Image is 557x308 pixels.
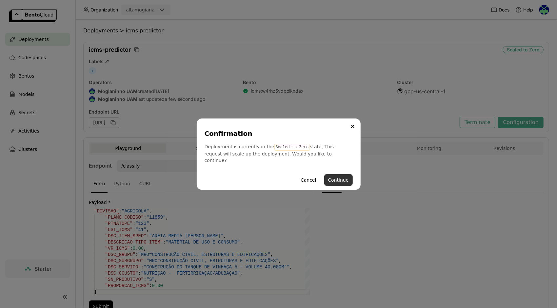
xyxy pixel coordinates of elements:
[205,129,350,138] div: Confirmation
[297,174,320,186] button: Cancel
[349,122,357,130] button: Close
[324,174,353,186] button: Continue
[274,144,310,151] code: Scaled to Zero
[197,118,361,190] div: dialog
[205,143,353,164] div: Deployment is currently in the state, This request will scale up the deployment. Would you like t...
